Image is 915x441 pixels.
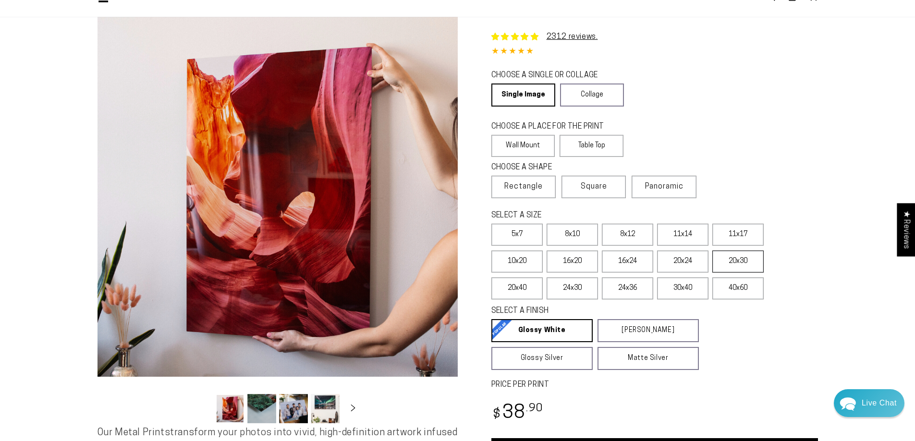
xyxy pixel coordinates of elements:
label: 40x60 [712,277,764,299]
div: 12:21 PM · Sent [5,72,198,80]
button: Load image 1 in gallery view [216,394,244,423]
label: 16x24 [602,250,653,273]
span: Re:amaze [103,274,130,281]
a: [PERSON_NAME] [598,319,699,342]
p: Is your site down currently? The craete print won't load. [24,53,189,62]
a: Single Image [491,83,555,107]
div: Chat widget toggle [834,389,904,417]
button: Load image 2 in gallery view [247,394,276,423]
media-gallery: Gallery Viewer [98,17,458,426]
label: 11x14 [657,224,708,246]
span: Panoramic [645,183,683,191]
span: Away until [DATE] [72,18,132,24]
a: 2312 reviews. [547,33,598,41]
label: 11x17 [712,224,764,246]
legend: CHOOSE A SINGLE OR COLLAGE [491,70,615,81]
label: 30x40 [657,277,708,299]
label: PRICE PER PRINT [491,380,818,391]
label: 20x40 [491,277,543,299]
div: 4.85 out of 5.0 stars [491,45,818,59]
legend: CHOOSE A SHAPE [491,162,616,173]
legend: SELECT A SIZE [491,210,683,221]
button: Load image 4 in gallery view [311,394,340,423]
span: . [43,95,46,104]
label: 5x7 [491,224,543,246]
a: Back [7,7,24,8]
button: Slide right [342,398,364,419]
div: Contact Us Directly [862,389,897,417]
sup: .90 [526,403,543,414]
bdi: 38 [491,404,544,423]
legend: SELECT A FINISH [491,306,676,317]
button: Load image 3 in gallery view [279,394,308,423]
label: Wall Mount [491,135,555,157]
label: 8x10 [547,224,598,246]
span: $ [493,408,501,421]
label: 20x24 [657,250,708,273]
label: Table Top [560,135,623,157]
a: Matte Silver [598,347,699,370]
label: 24x30 [547,277,598,299]
a: Glossy Silver [491,347,593,370]
span: Square [581,181,607,192]
div: Click to open Judge.me floating reviews tab [897,203,915,256]
label: 24x36 [602,277,653,299]
button: Slide left [192,398,213,419]
a: We run onRe:amaze [73,275,130,280]
label: 8x12 [602,224,653,246]
button: Reply [178,292,197,306]
a: Glossy White [491,319,593,342]
a: Collage [560,83,624,107]
legend: CHOOSE A PLACE FOR THE PRINT [491,121,615,132]
label: 20x30 [712,250,764,273]
label: 10x20 [491,250,543,273]
span: Rectangle [504,181,543,192]
label: 16x20 [547,250,598,273]
span: . [41,95,43,104]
